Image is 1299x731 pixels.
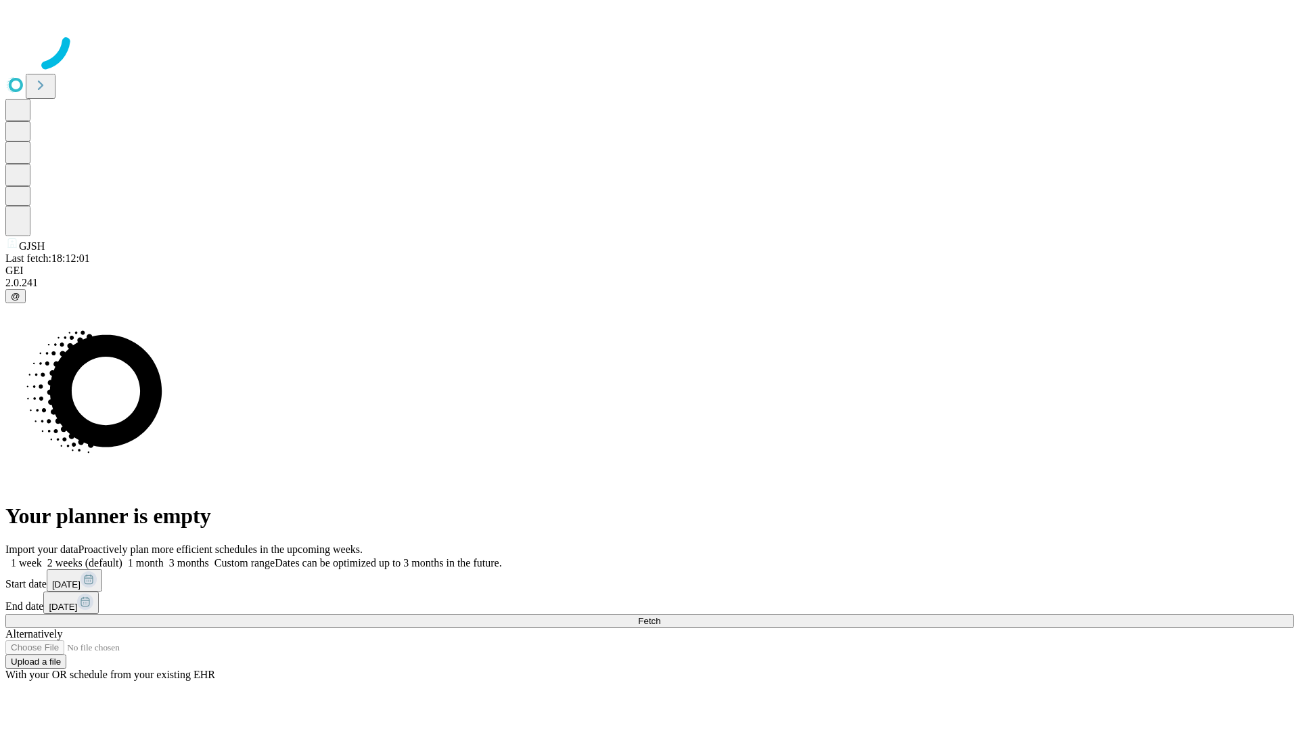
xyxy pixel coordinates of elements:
[5,628,62,640] span: Alternatively
[5,592,1294,614] div: End date
[11,557,42,569] span: 1 week
[275,557,501,569] span: Dates can be optimized up to 3 months in the future.
[128,557,164,569] span: 1 month
[52,579,81,590] span: [DATE]
[5,669,215,680] span: With your OR schedule from your existing EHR
[5,569,1294,592] div: Start date
[5,655,66,669] button: Upload a file
[5,265,1294,277] div: GEI
[169,557,209,569] span: 3 months
[47,569,102,592] button: [DATE]
[47,557,122,569] span: 2 weeks (default)
[78,544,363,555] span: Proactively plan more efficient schedules in the upcoming weeks.
[11,291,20,301] span: @
[5,504,1294,529] h1: Your planner is empty
[49,602,77,612] span: [DATE]
[5,544,78,555] span: Import your data
[638,616,660,626] span: Fetch
[5,277,1294,289] div: 2.0.241
[19,240,45,252] span: GJSH
[5,289,26,303] button: @
[43,592,99,614] button: [DATE]
[5,614,1294,628] button: Fetch
[5,252,90,264] span: Last fetch: 18:12:01
[214,557,275,569] span: Custom range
